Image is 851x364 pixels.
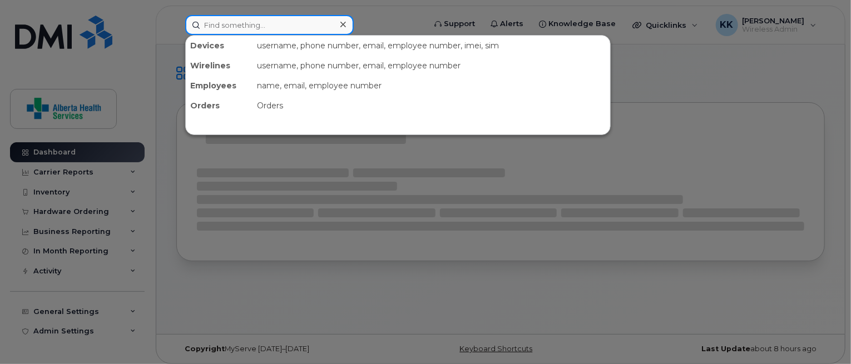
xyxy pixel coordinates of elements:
[186,36,253,56] div: Devices
[253,96,610,116] div: Orders
[186,76,253,96] div: Employees
[253,36,610,56] div: username, phone number, email, employee number, imei, sim
[186,56,253,76] div: Wirelines
[253,76,610,96] div: name, email, employee number
[186,96,253,116] div: Orders
[253,56,610,76] div: username, phone number, email, employee number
